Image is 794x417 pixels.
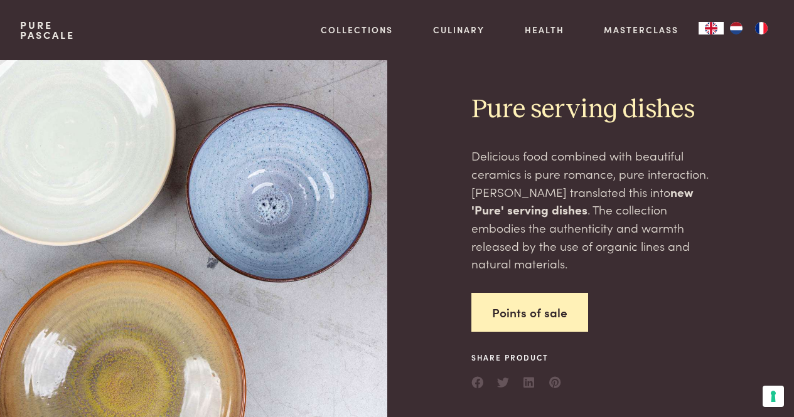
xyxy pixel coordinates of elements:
[699,22,724,34] div: Language
[471,293,588,332] a: Points of sale
[724,22,749,34] a: NL
[749,22,774,34] a: FR
[471,147,709,273] p: Delicious food combined with beautiful ceramics is pure romance, pure interaction. [PERSON_NAME] ...
[20,20,75,40] a: PurePascale
[525,23,564,36] a: Health
[699,22,774,34] aside: Language selected: English
[604,23,679,36] a: Masterclass
[471,183,694,218] strong: new 'Pure' serving dishes
[724,22,774,34] ul: Language list
[433,23,485,36] a: Culinary
[471,352,562,363] span: Share product
[763,386,784,407] button: Your consent preferences for tracking technologies
[321,23,393,36] a: Collections
[471,93,709,127] h2: Pure serving dishes
[699,22,724,34] a: EN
